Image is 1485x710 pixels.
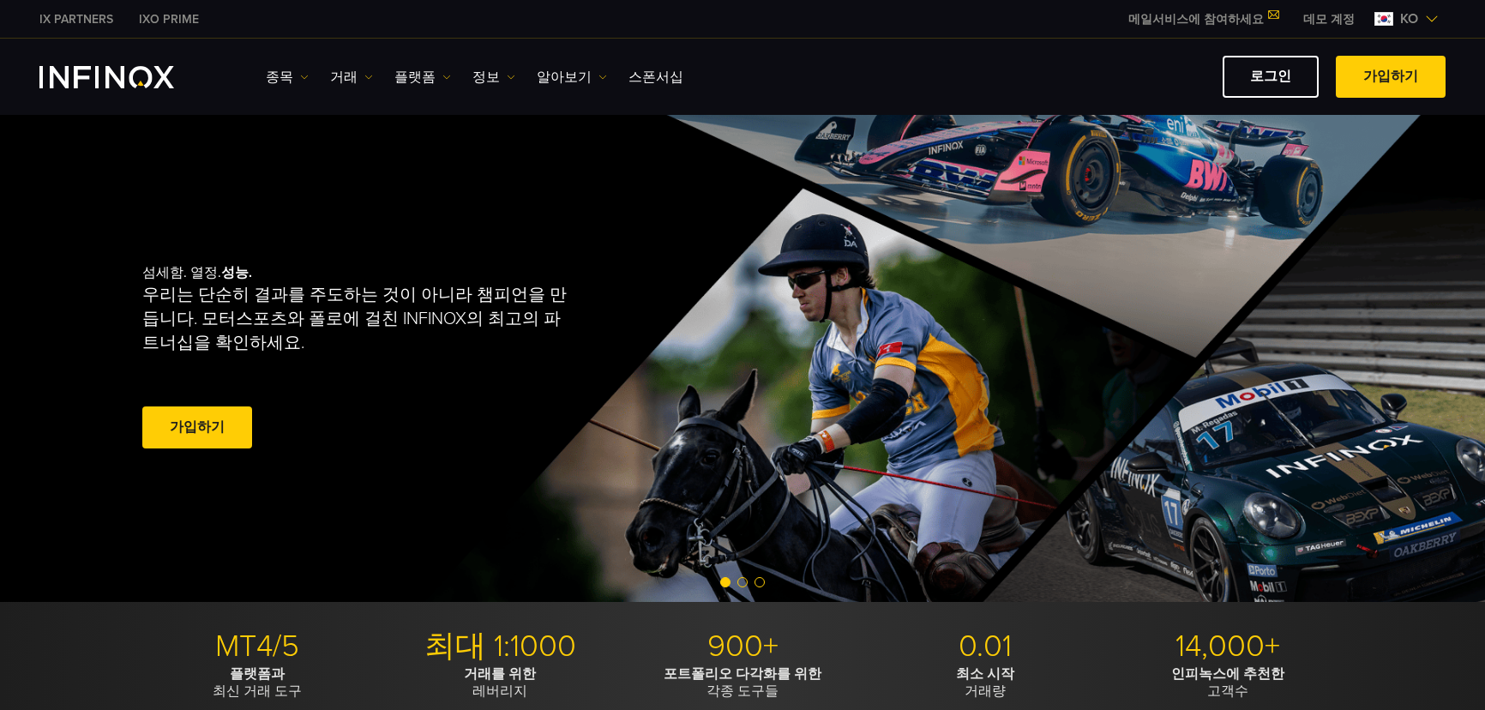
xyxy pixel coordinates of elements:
[230,665,285,683] strong: 플랫폼과
[142,237,682,480] div: 섬세함. 열정.
[537,67,607,87] a: 알아보기
[1336,56,1446,98] a: 가입하기
[142,665,372,700] p: 최신 거래 도구
[464,665,536,683] strong: 거래를 위한
[27,10,126,28] a: INFINOX
[870,628,1100,665] p: 0.01
[628,67,683,87] a: 스폰서십
[664,665,821,683] strong: 포트폴리오 다각화를 위한
[472,67,515,87] a: 정보
[628,665,857,700] p: 각종 도구들
[142,406,252,448] a: 가입하기
[142,283,574,355] p: 우리는 단순히 결과를 주도하는 것이 아니라 챔피언을 만듭니다. 모터스포츠와 폴로에 걸친 INFINOX의 최고의 파트너십을 확인하세요.
[266,67,309,87] a: 종목
[142,628,372,665] p: MT4/5
[221,264,252,281] strong: 성능.
[1290,10,1368,28] a: INFINOX MENU
[1171,665,1284,683] strong: 인피녹스에 추천한
[1113,665,1343,700] p: 고객수
[1223,56,1319,98] a: 로그인
[1393,9,1425,29] span: ko
[39,66,214,88] a: INFINOX Logo
[1113,628,1343,665] p: 14,000+
[330,67,373,87] a: 거래
[126,10,212,28] a: INFINOX
[755,577,765,587] span: Go to slide 3
[628,628,857,665] p: 900+
[870,665,1100,700] p: 거래량
[394,67,451,87] a: 플랫폼
[737,577,748,587] span: Go to slide 2
[385,628,615,665] p: 최대 1:1000
[720,577,730,587] span: Go to slide 1
[956,665,1014,683] strong: 최소 시작
[385,665,615,700] p: 레버리지
[1115,12,1290,27] a: 메일서비스에 참여하세요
